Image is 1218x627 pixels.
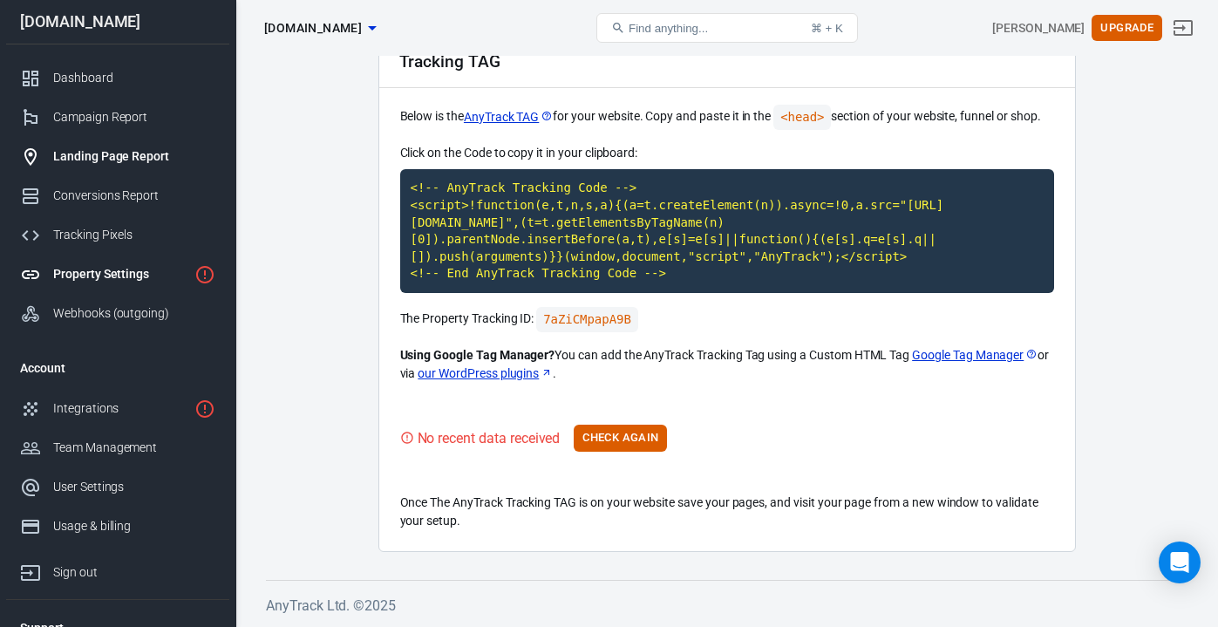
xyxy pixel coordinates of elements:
[1162,7,1204,49] a: Sign out
[53,563,215,582] div: Sign out
[194,264,215,285] svg: Property is not installed yet
[6,546,229,592] a: Sign out
[811,22,843,35] div: ⌘ + K
[400,105,1054,130] p: Below is the for your website. Copy and paste it in the section of your website, funnel or shop.
[1092,15,1162,42] button: Upgrade
[264,17,362,39] span: lavalen.co.id
[400,144,1054,162] p: Click on the Code to copy it in your clipboard:
[464,108,553,126] a: AnyTrack TAG
[6,58,229,98] a: Dashboard
[6,255,229,294] a: Property Settings
[194,399,215,419] svg: 1 networks not verified yet
[53,108,215,126] div: Campaign Report
[6,215,229,255] a: Tracking Pixels
[6,294,229,333] a: Webhooks (outgoing)
[6,347,229,389] li: Account
[53,187,215,205] div: Conversions Report
[6,467,229,507] a: User Settings
[53,147,215,166] div: Landing Page Report
[6,14,229,30] div: [DOMAIN_NAME]
[400,169,1054,293] code: Click to copy
[418,427,561,449] div: No recent data received
[6,507,229,546] a: Usage & billing
[6,98,229,137] a: Campaign Report
[992,19,1085,37] div: Account id: r6YIU03B
[6,176,229,215] a: Conversions Report
[53,226,215,244] div: Tracking Pixels
[536,307,638,332] code: Click to copy
[912,346,1038,365] a: Google Tag Manager
[6,389,229,428] a: Integrations
[53,399,187,418] div: Integrations
[418,365,553,383] a: our WordPress plugins
[266,595,1187,617] h6: AnyTrack Ltd. © 2025
[399,52,500,71] h2: Tracking TAG
[257,12,383,44] button: [DOMAIN_NAME]
[629,22,708,35] span: Find anything...
[400,307,1054,332] p: The Property Tracking ID:
[773,105,831,130] code: <head>
[53,69,215,87] div: Dashboard
[53,439,215,457] div: Team Management
[400,346,1054,383] p: You can add the AnyTrack Tracking Tag using a Custom HTML Tag or via .
[53,304,215,323] div: Webhooks (outgoing)
[53,478,215,496] div: User Settings
[6,137,229,176] a: Landing Page Report
[574,425,667,452] button: Check Again
[400,348,555,362] strong: Using Google Tag Manager?
[1159,542,1201,583] div: Open Intercom Messenger
[6,428,229,467] a: Team Management
[400,427,561,449] div: Visit your website to trigger the Tracking Tag and validate your setup.
[596,13,858,43] button: Find anything...⌘ + K
[53,265,187,283] div: Property Settings
[400,494,1054,530] p: Once The AnyTrack Tracking TAG is on your website save your pages, and visit your page from a new...
[53,517,215,535] div: Usage & billing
